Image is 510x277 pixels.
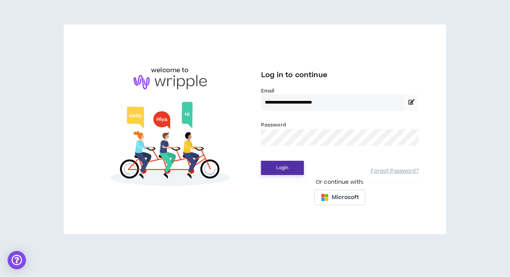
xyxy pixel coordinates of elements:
[261,121,286,128] label: Password
[310,178,369,186] span: Or continue with:
[332,193,359,202] span: Microsoft
[371,168,419,175] a: Forgot Password?
[151,66,189,75] h6: welcome to
[8,251,26,269] div: Open Intercom Messenger
[134,75,207,89] img: logo-brand.png
[261,161,304,175] button: Login
[315,190,365,205] button: Microsoft
[261,87,419,94] label: Email
[261,70,328,80] span: Log in to continue
[91,97,249,193] img: Welcome to Wripple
